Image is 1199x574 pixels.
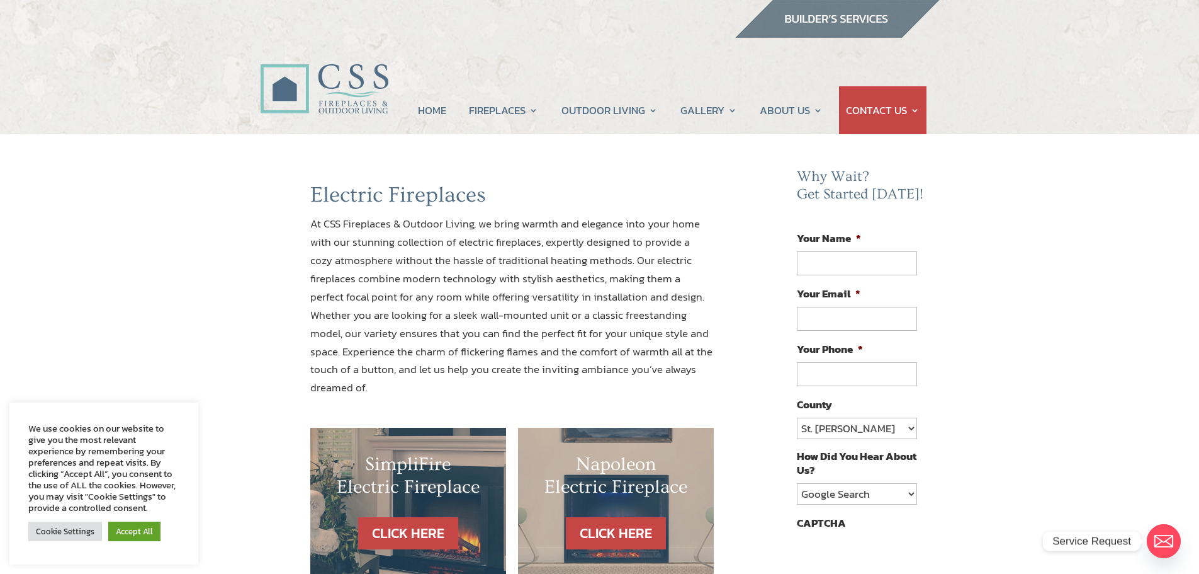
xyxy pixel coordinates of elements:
a: Email [1147,524,1181,558]
a: CONTACT US [846,86,920,134]
a: FIREPLACES [469,86,538,134]
h2: Napoleon Electric Fireplace [543,453,689,505]
label: CAPTCHA [797,516,846,530]
a: HOME [418,86,446,134]
a: CLICK HERE [358,517,458,549]
a: GALLERY [680,86,737,134]
a: builder services construction supply [735,26,940,42]
a: CLICK HERE [566,517,666,549]
div: We use cookies on our website to give you the most relevant experience by remembering your prefer... [28,423,179,514]
label: Your Phone [797,342,863,356]
a: OUTDOOR LIVING [561,86,658,134]
label: County [797,398,832,411]
p: At CSS Fireplaces & Outdoor Living, we bring warmth and elegance into your home with our stunning... [310,215,714,397]
label: How Did You Hear About Us? [797,449,916,477]
h2: SimpliFire Electric Fireplace [335,453,481,505]
h2: Why Wait? Get Started [DATE]! [797,168,926,209]
img: CSS Fireplaces & Outdoor Living (Formerly Construction Solutions & Supply)- Jacksonville Ormond B... [260,29,388,120]
a: Cookie Settings [28,522,102,541]
a: Accept All [108,522,160,541]
a: ABOUT US [760,86,823,134]
label: Your Name [797,231,861,245]
label: Your Email [797,287,860,301]
h1: Electric Fireplaces [310,182,714,215]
